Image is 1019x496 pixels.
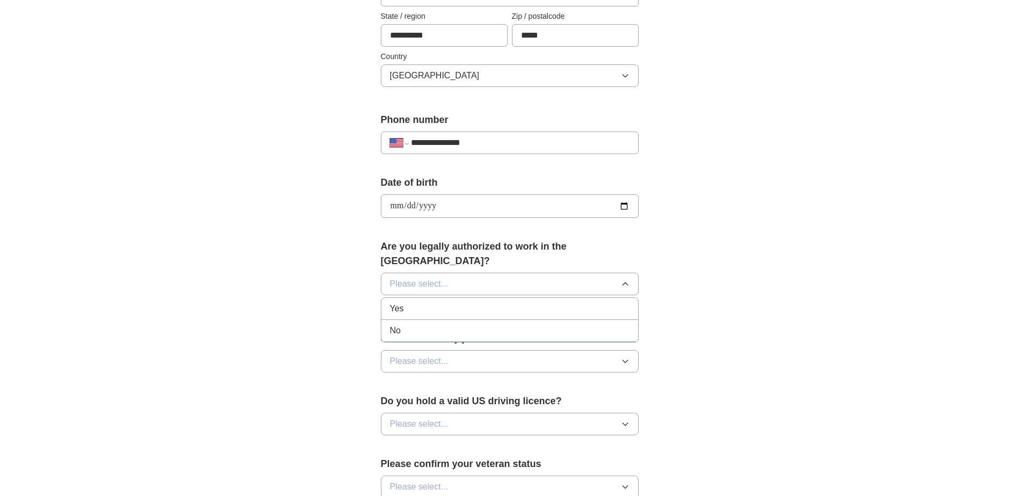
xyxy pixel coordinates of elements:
[381,413,639,435] button: Please select...
[390,278,449,290] span: Please select...
[390,418,449,431] span: Please select...
[381,11,508,22] label: State / region
[390,69,480,82] span: [GEOGRAPHIC_DATA]
[390,324,401,337] span: No
[390,302,404,315] span: Yes
[381,273,639,295] button: Please select...
[381,64,639,87] button: [GEOGRAPHIC_DATA]
[512,11,639,22] label: Zip / postalcode
[381,457,639,471] label: Please confirm your veteran status
[390,480,449,493] span: Please select...
[390,355,449,368] span: Please select...
[381,113,639,127] label: Phone number
[381,239,639,268] label: Are you legally authorized to work in the [GEOGRAPHIC_DATA]?
[381,394,639,409] label: Do you hold a valid US driving licence?
[381,350,639,373] button: Please select...
[381,176,639,190] label: Date of birth
[381,51,639,62] label: Country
